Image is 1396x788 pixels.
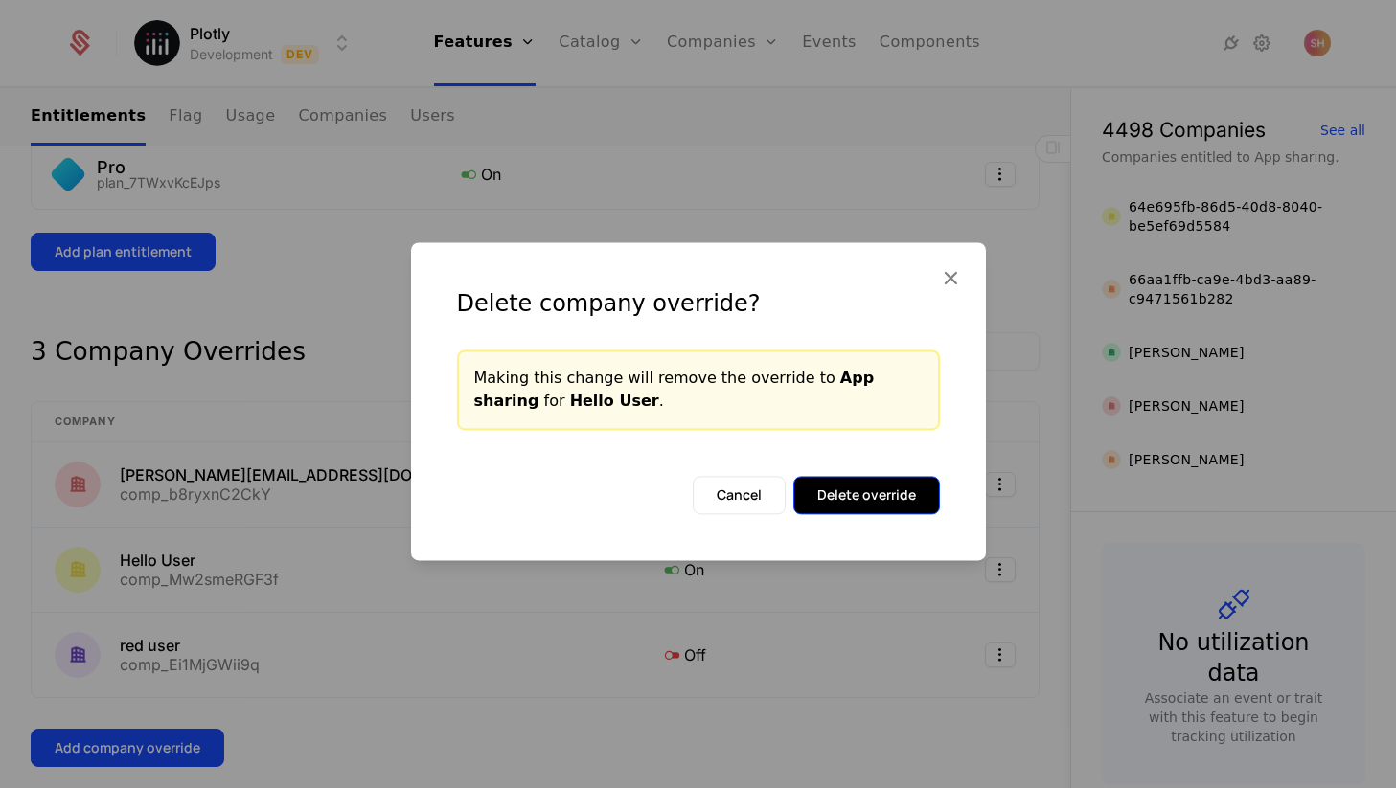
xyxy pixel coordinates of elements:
span: App sharing [474,369,875,410]
div: Making this change will remove the override to for . [474,367,923,413]
span: Hello User [570,392,659,410]
div: Delete company override? [457,288,940,319]
button: Cancel [693,476,786,514]
button: Delete override [793,476,940,514]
